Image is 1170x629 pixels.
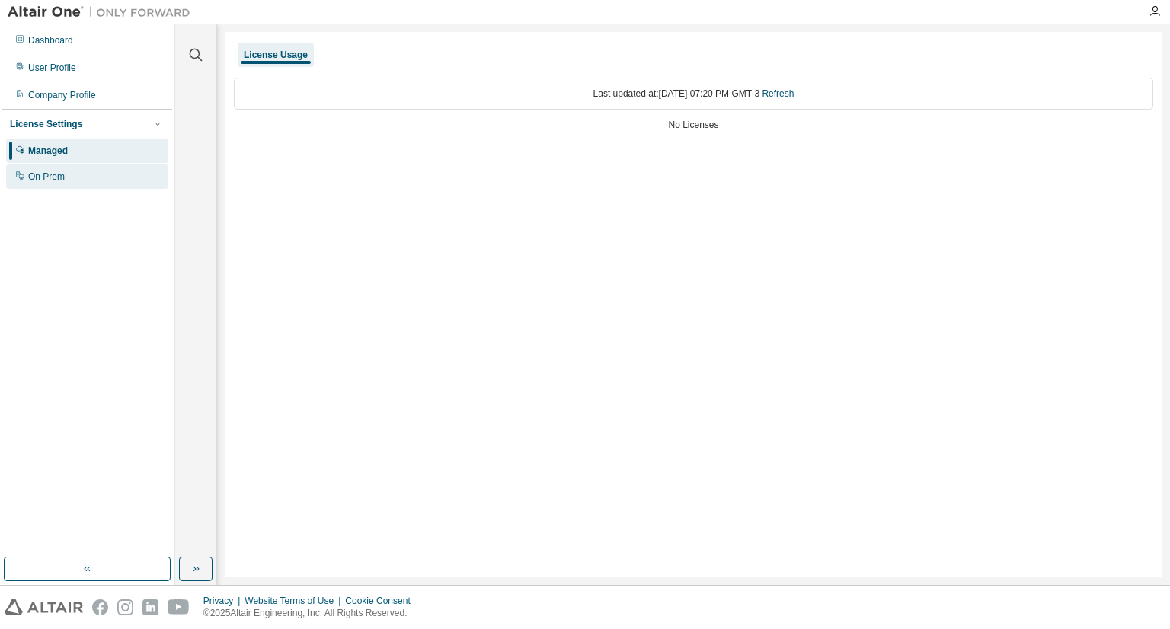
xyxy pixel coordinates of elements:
img: facebook.svg [92,599,108,615]
div: License Settings [10,118,82,130]
div: Dashboard [28,34,73,46]
div: User Profile [28,62,76,74]
div: Website Terms of Use [245,595,345,607]
div: License Usage [244,49,308,61]
div: Cookie Consent [345,595,419,607]
div: On Prem [28,171,65,183]
img: altair_logo.svg [5,599,83,615]
div: Company Profile [28,89,96,101]
p: © 2025 Altair Engineering, Inc. All Rights Reserved. [203,607,420,620]
img: youtube.svg [168,599,190,615]
img: instagram.svg [117,599,133,615]
img: Altair One [8,5,198,20]
img: linkedin.svg [142,599,158,615]
div: Privacy [203,595,245,607]
div: Managed [28,145,68,157]
a: Refresh [762,88,794,99]
div: Last updated at: [DATE] 07:20 PM GMT-3 [234,78,1153,110]
div: No Licenses [234,119,1153,131]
